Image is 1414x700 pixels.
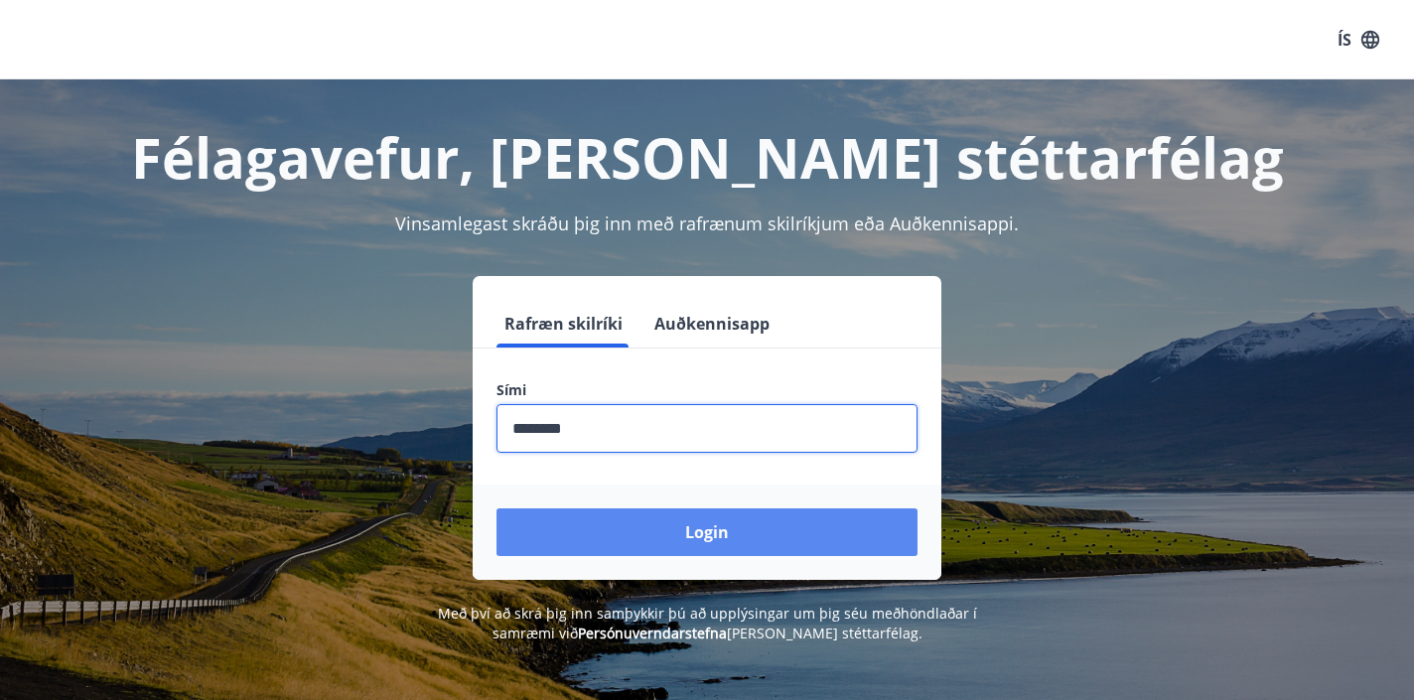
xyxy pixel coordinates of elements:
[1327,22,1390,58] button: ÍS
[24,119,1390,195] h1: Félagavefur, [PERSON_NAME] stéttarfélag
[646,300,778,348] button: Auðkennisapp
[438,604,977,642] span: Með því að skrá þig inn samþykkir þú að upplýsingar um þig séu meðhöndlaðar í samræmi við [PERSON...
[496,380,918,400] label: Sími
[496,508,918,556] button: Login
[578,624,727,642] a: Persónuverndarstefna
[496,300,631,348] button: Rafræn skilríki
[395,211,1019,235] span: Vinsamlegast skráðu þig inn með rafrænum skilríkjum eða Auðkennisappi.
